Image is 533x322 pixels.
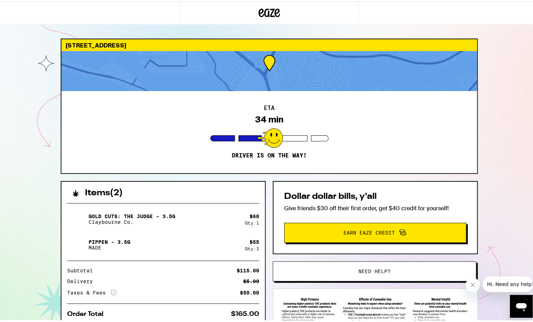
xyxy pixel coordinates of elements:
[67,208,87,228] img: Gold Cuts: The Judge - 3.5g
[510,293,533,316] iframe: Button to launch messaging window
[231,310,259,316] div: $165.00
[284,203,466,211] p: Give friends $30 off their first order, get $40 credit for yourself!
[61,38,477,50] div: [STREET_ADDRESS]
[483,275,533,291] iframe: Message from company
[85,187,123,196] h2: Items ( 2 )
[240,289,259,294] div: $50.00
[284,221,466,241] button: Earn Eaze Credit
[232,151,307,158] p: Driver is on the way!
[67,288,116,295] div: Taxes & Fees
[243,277,259,282] div: $5.00
[237,267,259,272] div: $115.00
[284,191,466,200] h2: Dollar dollar bills, y'all
[67,310,109,316] div: Order Total
[67,233,87,253] img: Pippen - 3.5g
[89,212,175,218] p: Gold Cuts: The Judge - 3.5g
[245,219,259,224] div: Qty: 1
[89,218,175,223] p: Claybourne Co.
[89,243,130,249] p: MADE
[245,245,259,250] div: Qty: 1
[264,104,275,110] h2: ETA
[89,238,130,243] p: Pippen - 3.5g
[358,267,391,272] span: Need help?
[343,229,395,234] span: Earn Eaze Credit
[255,113,283,123] div: 34 min
[250,212,259,218] div: $ 60
[250,238,259,243] div: $ 55
[67,267,98,272] div: Subtotal
[4,5,51,11] span: Hi. Need any help?
[466,276,480,291] iframe: Close message
[67,277,98,282] div: Delivery
[273,260,476,280] button: Need help?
